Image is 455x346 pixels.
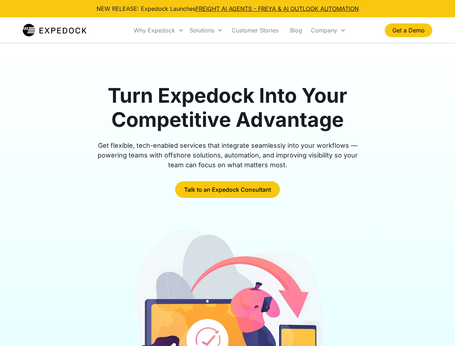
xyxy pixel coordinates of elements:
[189,27,214,34] div: Solutions
[311,27,337,34] div: Company
[134,27,175,34] div: Why Expedock
[23,23,86,37] a: home
[187,18,226,43] div: Solutions
[284,18,308,43] a: Blog
[89,141,366,170] div: Get flexible, tech-enabled services that integrate seamlessly into your workflows — powering team...
[23,23,86,37] img: Expedock Logo
[226,18,284,43] a: Customer Stories
[175,181,280,198] a: Talk to an Expedock Consultant
[385,23,432,37] a: Get a Demo
[131,18,187,43] div: Why Expedock
[308,18,349,43] div: Company
[97,4,359,13] div: NEW RELEASE: Expedock Launches
[419,311,455,346] iframe: Chat Widget
[196,5,359,12] a: FREIGHT AI AGENTS - FREYA & AI OUTLOOK AUTOMATION
[89,84,366,132] h1: Turn Expedock Into Your Competitive Advantage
